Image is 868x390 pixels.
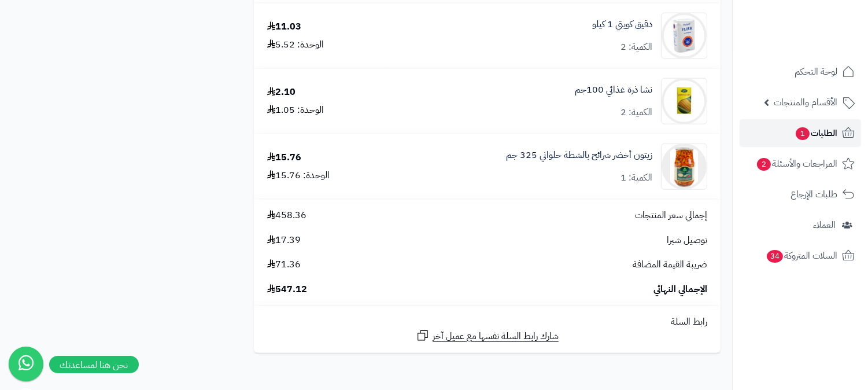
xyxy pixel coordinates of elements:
span: السلات المتروكة [766,248,837,264]
span: طلبات الإرجاع [791,186,837,203]
img: logo-2.png [789,32,857,57]
span: المراجعات والأسئلة [756,156,837,172]
a: نشا ذرة غذائي 100جم [575,83,652,97]
span: 1 [796,127,810,140]
span: 458.36 [267,209,306,222]
div: 15.76 [267,151,301,164]
div: 11.03 [267,20,301,34]
div: الكمية: 2 [620,41,652,54]
span: توصيل شبرا [667,234,707,247]
a: الطلبات1 [740,119,861,147]
a: شارك رابط السلة نفسها مع عميل آخر [416,329,559,343]
span: 2 [757,158,771,171]
div: الكمية: 2 [620,106,652,119]
span: 71.36 [267,258,301,271]
img: 1678855618-zS1VVMOferB4mevbv9Yy9UxSCoV4sm5Xei4wvbbl-90x90.jpg [662,13,707,59]
div: الكمية: 1 [620,171,652,185]
span: لوحة التحكم [795,64,837,80]
div: الوحدة: 1.05 [267,104,324,117]
span: الإجمالي النهائي [653,283,707,296]
a: المراجعات والأسئلة2 [740,150,861,178]
span: 17.39 [267,234,301,247]
span: 34 [767,250,783,263]
div: 2.10 [267,86,296,99]
img: 194227c604d08f55e24914607fbb58f447e-90x90.jpg [662,78,707,124]
span: 547.12 [267,283,307,296]
img: 1672857983-%E2%80%8F%D9%84%D9%82%D8%B7%D8%A9%20%D8%A7%D9%84%D8%B4%D8%A7%D8%B4%D8%A9%202023-01-04%... [662,144,707,190]
a: العملاء [740,211,861,239]
a: السلات المتروكة34 [740,242,861,270]
span: إجمالي سعر المنتجات [635,209,707,222]
a: زيتون أخضر شرائح بالشطة حلواني 325 جم [506,149,652,162]
div: الوحدة: 5.52 [267,38,324,51]
div: رابط السلة [258,315,716,329]
span: الأقسام والمنتجات [774,94,837,111]
span: شارك رابط السلة نفسها مع عميل آخر [433,330,559,343]
a: لوحة التحكم [740,58,861,86]
div: الوحدة: 15.76 [267,169,330,182]
span: ضريبة القيمة المضافة [633,258,707,271]
span: العملاء [813,217,836,233]
span: الطلبات [795,125,837,141]
a: دقيق كويتي 1 كيلو [592,18,652,31]
a: طلبات الإرجاع [740,181,861,208]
